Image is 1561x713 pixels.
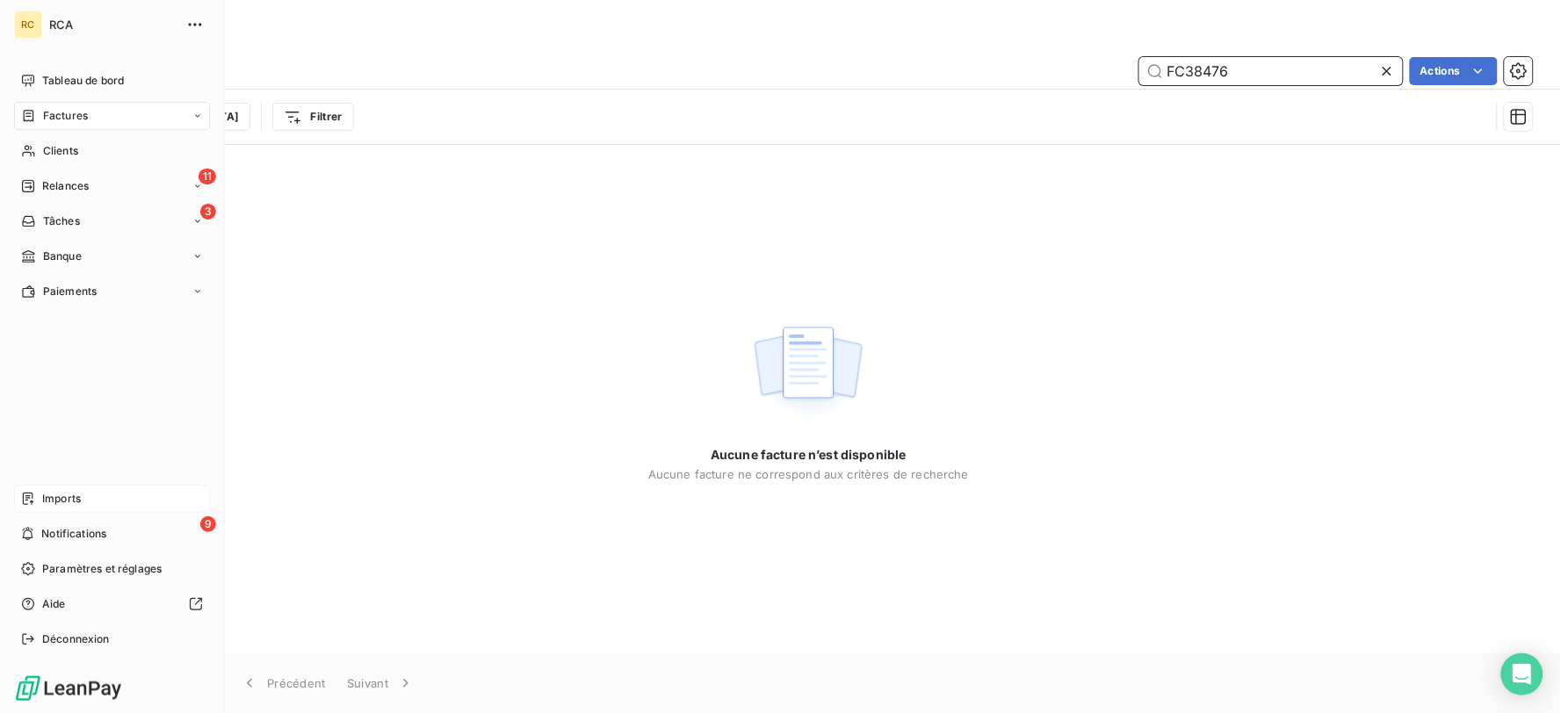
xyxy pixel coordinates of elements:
[1410,57,1498,85] button: Actions
[648,467,969,481] span: Aucune facture ne correspond aux critères de recherche
[14,555,210,583] a: Paramètres et réglages
[711,446,907,464] span: Aucune facture n’est disponible
[336,665,425,702] button: Suivant
[230,665,336,702] button: Précédent
[49,18,176,32] span: RCA
[14,674,123,702] img: Logo LeanPay
[43,248,82,264] span: Banque
[14,102,210,130] a: Factures
[14,277,210,306] a: Paiements
[272,103,353,131] button: Filtrer
[42,561,162,577] span: Paramètres et réglages
[14,172,210,200] a: 11Relances
[42,631,110,647] span: Déconnexion
[43,143,78,159] span: Clients
[200,204,216,220] span: 3
[14,11,42,39] div: RC
[14,485,210,513] a: Imports
[42,178,89,194] span: Relances
[14,137,210,165] a: Clients
[43,108,88,124] span: Factures
[200,516,216,532] span: 9
[42,596,66,612] span: Aide
[1501,653,1543,695] div: Open Intercom Messenger
[41,526,106,542] span: Notifications
[43,213,80,229] span: Tâches
[752,317,864,426] img: empty state
[1139,57,1403,85] input: Rechercher
[43,284,97,299] span: Paiements
[199,169,216,184] span: 11
[14,67,210,95] a: Tableau de bord
[14,207,210,235] a: 3Tâches
[42,73,124,89] span: Tableau de bord
[14,242,210,270] a: Banque
[42,491,81,507] span: Imports
[14,590,210,618] a: Aide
